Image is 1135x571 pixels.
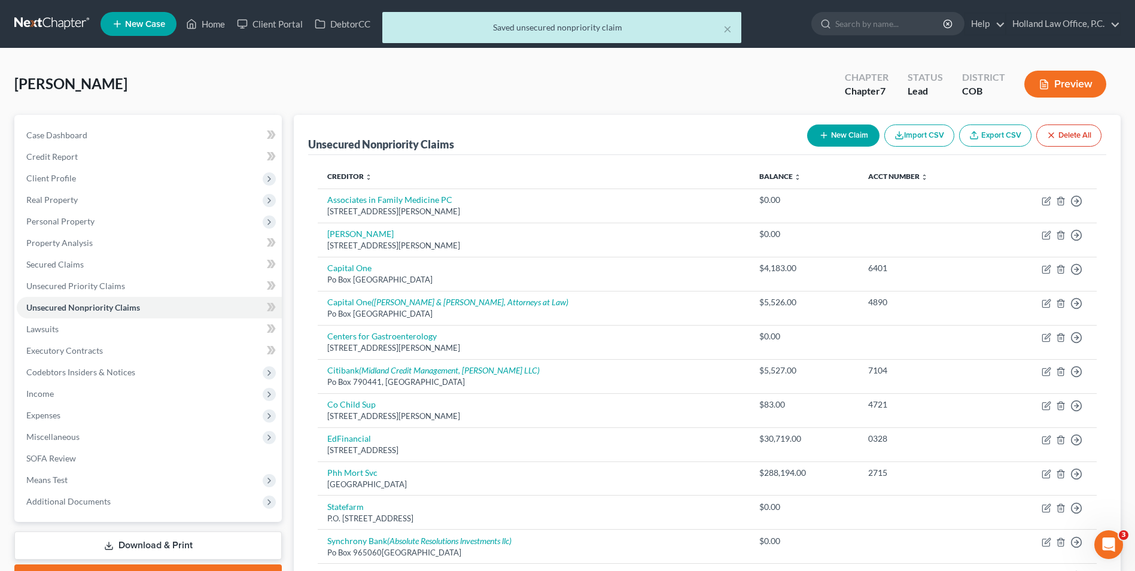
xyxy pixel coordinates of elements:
[759,467,849,479] div: $288,194.00
[759,228,849,240] div: $0.00
[26,367,135,377] span: Codebtors Insiders & Notices
[26,432,80,442] span: Miscellaneous
[1094,530,1123,559] iframe: Intercom live chat
[723,22,732,36] button: ×
[759,501,849,513] div: $0.00
[327,172,372,181] a: Creditor unfold_more
[759,433,849,445] div: $30,719.00
[868,262,980,274] div: 6401
[308,137,454,151] div: Unsecured Nonpriority Claims
[17,318,282,340] a: Lawsuits
[26,151,78,162] span: Credit Report
[921,174,928,181] i: unfold_more
[26,302,140,312] span: Unsecured Nonpriority Claims
[26,216,95,226] span: Personal Property
[327,376,740,388] div: Po Box 790441, [GEOGRAPHIC_DATA]
[880,85,886,96] span: 7
[387,536,512,546] i: (Absolute Resolutions lnvestments llc)
[327,274,740,285] div: Po Box [GEOGRAPHIC_DATA]
[759,365,849,376] div: $5,527.00
[26,259,84,269] span: Secured Claims
[26,324,59,334] span: Lawsuits
[327,229,394,239] a: [PERSON_NAME]
[327,308,740,320] div: Po Box [GEOGRAPHIC_DATA]
[17,297,282,318] a: Unsecured Nonpriority Claims
[1119,530,1128,540] span: 3
[17,232,282,254] a: Property Analysis
[959,124,1031,147] a: Export CSV
[327,433,371,444] a: EdFinancial
[327,411,740,422] div: [STREET_ADDRESS][PERSON_NAME]
[17,448,282,469] a: SOFA Review
[759,296,849,308] div: $5,526.00
[327,195,452,205] a: Associates in Family Medicine PC
[327,297,568,307] a: Capital One([PERSON_NAME] & [PERSON_NAME], Attorneys at Law)
[17,340,282,362] a: Executory Contracts
[359,365,540,375] i: (Midland Credit Management, [PERSON_NAME] LLC)
[327,240,740,251] div: [STREET_ADDRESS][PERSON_NAME]
[962,84,1005,98] div: COB
[759,535,849,547] div: $0.00
[794,174,801,181] i: unfold_more
[26,238,93,248] span: Property Analysis
[807,124,880,147] button: New Claim
[327,399,376,409] a: Co Child Sup
[845,84,888,98] div: Chapter
[908,84,943,98] div: Lead
[26,410,60,420] span: Expenses
[365,174,372,181] i: unfold_more
[327,502,364,512] a: Statefarm
[327,365,540,375] a: Citibank(Midland Credit Management, [PERSON_NAME] LLC)
[14,531,282,560] a: Download & Print
[759,399,849,411] div: $83.00
[26,195,78,205] span: Real Property
[962,71,1005,84] div: District
[14,75,127,92] span: [PERSON_NAME]
[26,475,68,485] span: Means Test
[26,496,111,506] span: Additional Documents
[327,445,740,456] div: [STREET_ADDRESS]
[759,262,849,274] div: $4,183.00
[26,281,125,291] span: Unsecured Priority Claims
[392,22,732,34] div: Saved unsecured nonpriority claim
[868,296,980,308] div: 4890
[759,172,801,181] a: Balance unfold_more
[884,124,954,147] button: Import CSV
[26,130,87,140] span: Case Dashboard
[26,173,76,183] span: Client Profile
[845,71,888,84] div: Chapter
[26,345,103,356] span: Executory Contracts
[327,263,372,273] a: Capital One
[327,547,740,558] div: Po Box 965060[GEOGRAPHIC_DATA]
[868,172,928,181] a: Acct Number unfold_more
[327,331,437,341] a: Centers for Gastroenterology
[908,71,943,84] div: Status
[26,453,76,463] span: SOFA Review
[327,536,512,546] a: Synchrony Bank(Absolute Resolutions lnvestments llc)
[327,206,740,217] div: [STREET_ADDRESS][PERSON_NAME]
[759,194,849,206] div: $0.00
[759,330,849,342] div: $0.00
[17,275,282,297] a: Unsecured Priority Claims
[868,365,980,376] div: 7104
[327,342,740,354] div: [STREET_ADDRESS][PERSON_NAME]
[327,467,378,478] a: Phh Mort Svc
[1036,124,1101,147] button: Delete All
[868,433,980,445] div: 0328
[372,297,568,307] i: ([PERSON_NAME] & [PERSON_NAME], Attorneys at Law)
[17,124,282,146] a: Case Dashboard
[17,146,282,168] a: Credit Report
[327,513,740,524] div: P.O. [STREET_ADDRESS]
[17,254,282,275] a: Secured Claims
[327,479,740,490] div: [GEOGRAPHIC_DATA]
[868,399,980,411] div: 4721
[26,388,54,399] span: Income
[868,467,980,479] div: 2715
[1024,71,1106,98] button: Preview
